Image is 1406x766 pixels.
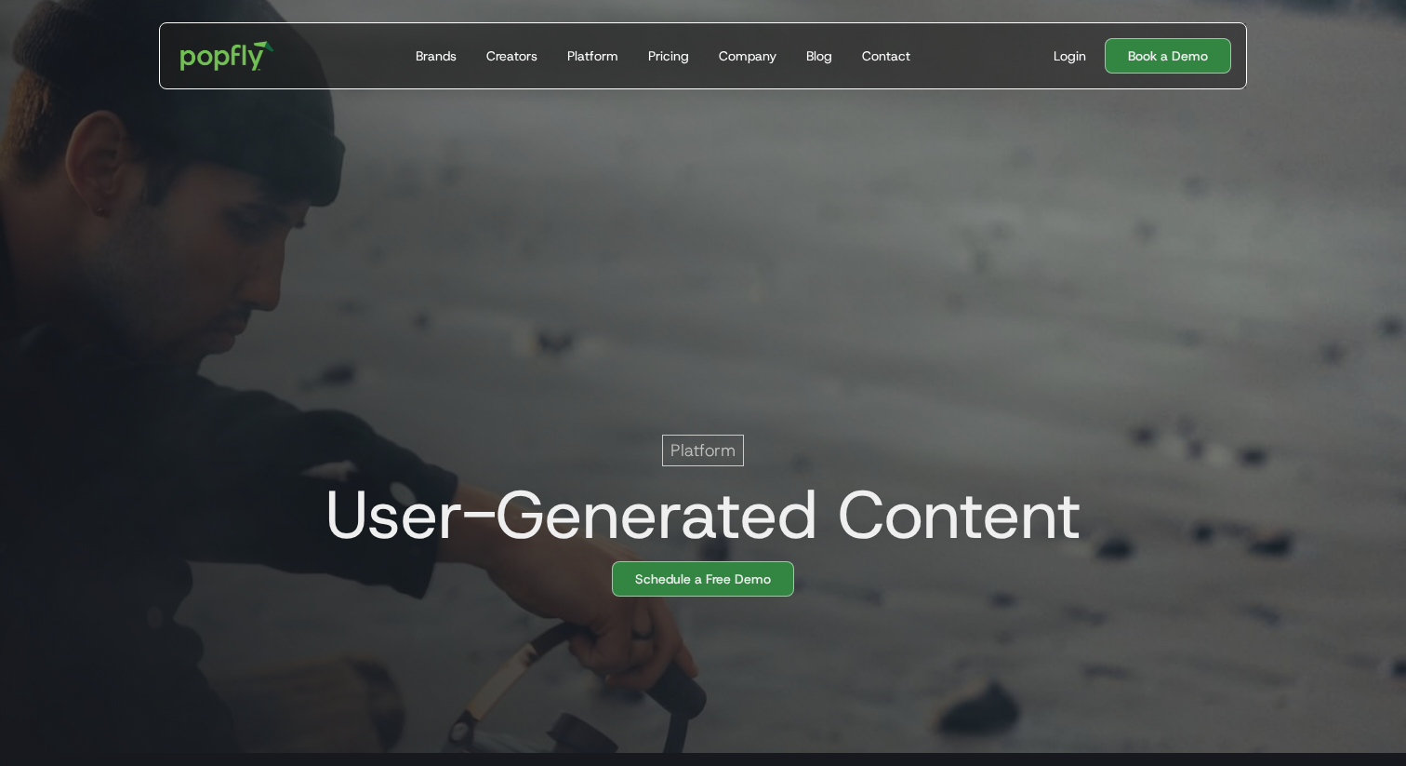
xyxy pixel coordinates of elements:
div: Platform [567,47,618,65]
a: Schedule a Free Demo [612,561,794,597]
h1: User-Generated Content [311,477,1081,552]
a: Contact [855,23,918,88]
div: Pricing [648,47,689,65]
div: Company [719,47,776,65]
div: Creators [486,47,537,65]
a: home [167,28,287,84]
div: Login [1054,47,1086,65]
a: Login [1046,47,1094,65]
a: Platform [560,23,626,88]
a: Brands [408,23,464,88]
a: Company [711,23,784,88]
div: Blog [806,47,832,65]
div: Brands [416,47,457,65]
a: Pricing [641,23,696,88]
a: Creators [479,23,545,88]
p: Platform [670,439,736,462]
a: Blog [799,23,840,88]
a: Book a Demo [1105,38,1231,74]
div: Contact [862,47,910,65]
